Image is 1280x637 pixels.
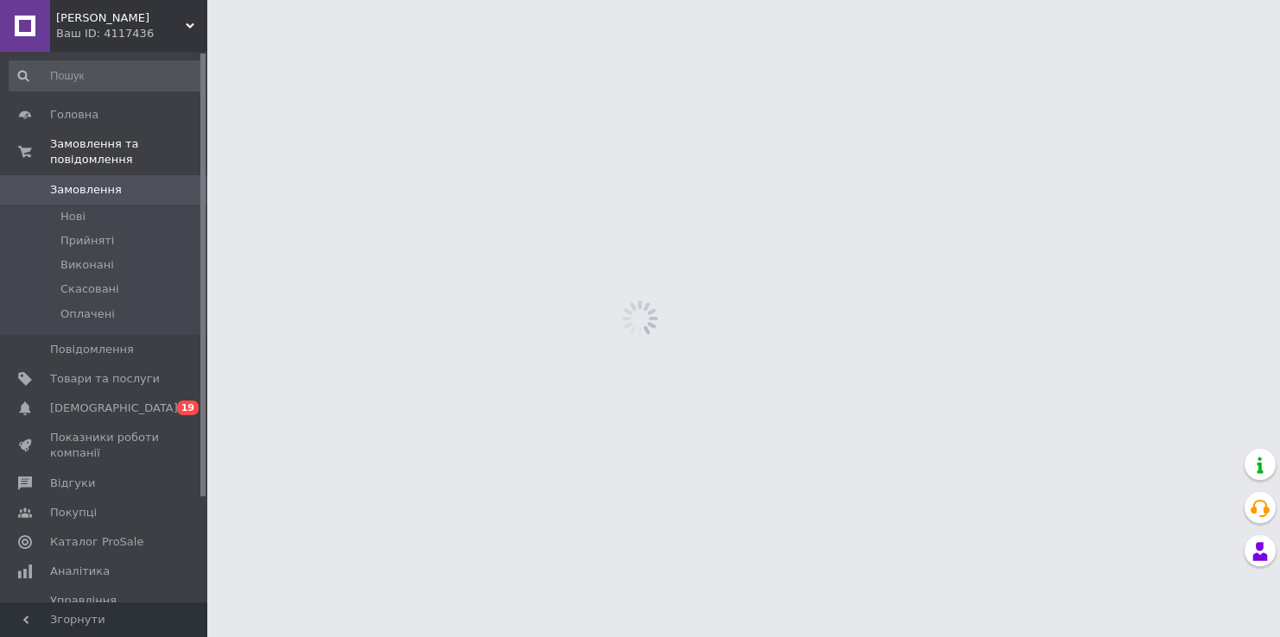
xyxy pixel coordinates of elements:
span: Відгуки [50,476,95,491]
span: Оплачені [60,306,115,322]
span: Каталог ProSale [50,534,143,550]
span: Показники роботи компанії [50,430,160,461]
span: Виконані [60,257,114,273]
span: 19 [177,400,199,415]
input: Пошук [9,60,204,91]
span: Повідомлення [50,342,134,357]
div: Ваш ID: 4117436 [56,26,207,41]
span: [DEMOGRAPHIC_DATA] [50,400,178,416]
span: Нові [60,209,86,224]
span: Управління сайтом [50,593,160,624]
span: Скасовані [60,281,119,297]
span: Giulia Moda [56,10,186,26]
span: Товари та послуги [50,371,160,387]
span: Замовлення [50,182,122,198]
span: Замовлення та повідомлення [50,136,207,167]
span: Покупці [50,505,97,520]
span: Прийняті [60,233,114,249]
span: Аналітика [50,564,110,579]
span: Головна [50,107,98,123]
